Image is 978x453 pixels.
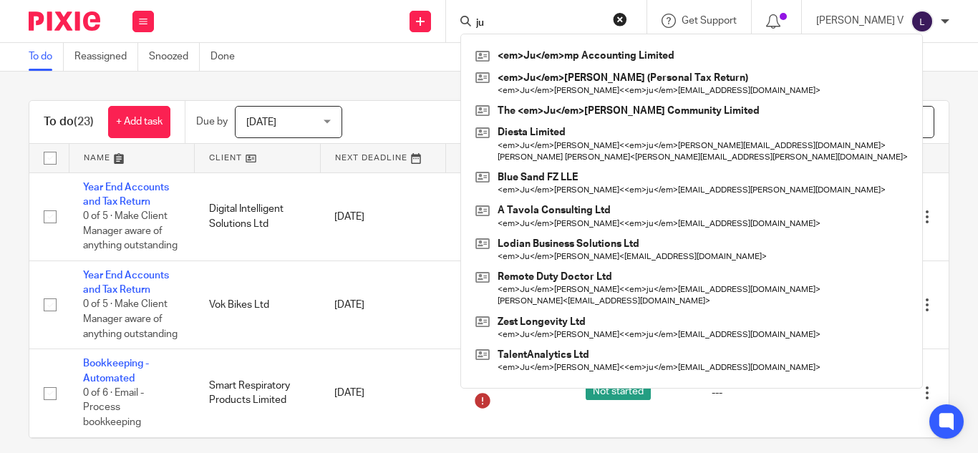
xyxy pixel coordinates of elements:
[83,271,169,295] a: Year End Accounts and Tax Return
[195,172,321,260] td: Digital Intelligent Solutions Ltd
[682,16,737,26] span: Get Support
[210,43,246,71] a: Done
[149,43,200,71] a: Snoozed
[195,260,321,349] td: Vok Bikes Ltd
[320,172,446,260] td: [DATE]
[613,12,627,26] button: Clear
[195,349,321,437] td: Smart Respiratory Products Limited
[74,43,138,71] a: Reassigned
[712,386,809,400] div: ---
[246,117,276,127] span: [DATE]
[44,115,94,130] h1: To do
[83,182,169,207] a: Year End Accounts and Tax Return
[586,382,651,400] span: Not started
[475,17,604,30] input: Search
[816,14,904,28] p: [PERSON_NAME] V
[320,260,446,349] td: [DATE]
[196,115,228,129] p: Due by
[29,43,64,71] a: To do
[320,349,446,437] td: [DATE]
[108,106,170,138] a: + Add task
[83,300,178,339] span: 0 of 5 · Make Client Manager aware of anything outstanding
[74,116,94,127] span: (23)
[83,359,149,383] a: Bookkeeping - Automated
[83,211,178,250] span: 0 of 5 · Make Client Manager aware of anything outstanding
[29,11,100,31] img: Pixie
[83,388,144,427] span: 0 of 6 · Email - Process bookkeeping
[911,10,934,33] img: svg%3E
